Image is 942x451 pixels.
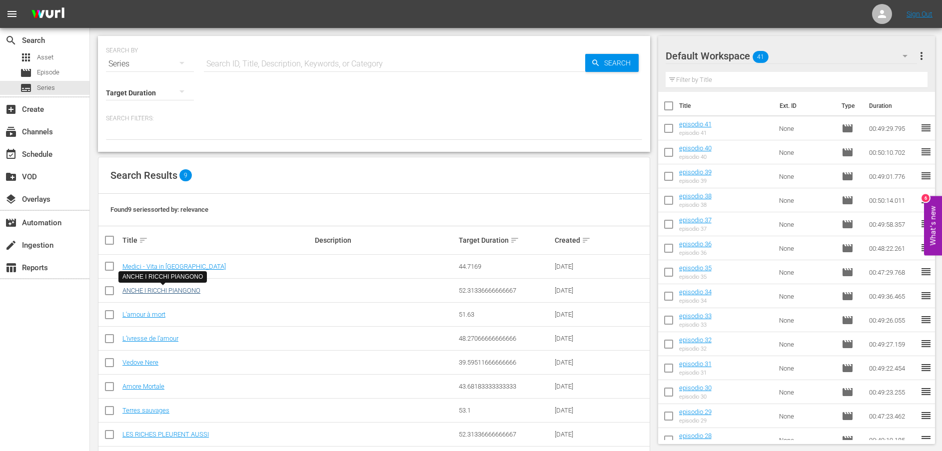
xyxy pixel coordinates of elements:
[315,236,456,244] div: Description
[679,394,712,400] div: episodio 30
[37,67,59,77] span: Episode
[5,262,17,274] span: Reports
[582,236,591,245] span: sort
[842,290,854,302] span: Episode
[110,206,208,213] span: Found 9 series sorted by: relevance
[753,46,769,67] span: 41
[920,122,932,134] span: reorder
[122,234,312,246] div: Title
[679,322,712,328] div: episodio 33
[122,263,226,270] a: Medici - Vita in [GEOGRAPHIC_DATA]
[555,263,600,270] div: [DATE]
[679,250,712,256] div: episodio 36
[920,290,932,302] span: reorder
[775,380,838,404] td: None
[679,130,712,136] div: episodio 41
[5,126,17,138] span: Channels
[842,434,854,446] span: Episode
[679,144,712,152] a: episodio 40
[459,287,552,294] div: 52.31336666666667
[555,234,600,246] div: Created
[20,51,32,63] span: Asset
[865,380,920,404] td: 00:49:23.255
[5,193,17,205] span: Overlays
[920,266,932,278] span: reorder
[5,239,17,251] span: Ingestion
[865,332,920,356] td: 00:49:27.159
[775,116,838,140] td: None
[842,218,854,230] span: Episode
[920,194,932,206] span: reorder
[920,338,932,350] span: reorder
[679,226,712,232] div: episodio 37
[775,308,838,332] td: None
[679,312,712,320] a: episodio 33
[600,54,639,72] span: Search
[5,103,17,115] span: Create
[775,140,838,164] td: None
[459,383,552,390] div: 43.68183333333333
[679,432,712,440] a: episodio 28
[679,192,712,200] a: episodio 38
[122,431,209,438] a: LES RICHES PLEURENT AUSSI
[679,384,712,392] a: episodio 30
[775,284,838,308] td: None
[5,148,17,160] span: Schedule
[679,274,712,280] div: episodio 35
[920,362,932,374] span: reorder
[920,242,932,254] span: reorder
[865,212,920,236] td: 00:49:58.357
[865,260,920,284] td: 00:47:29.768
[842,410,854,422] span: Episode
[679,202,712,208] div: episodio 38
[842,242,854,254] span: Episode
[679,168,712,176] a: episodio 39
[37,52,53,62] span: Asset
[106,50,194,78] div: Series
[122,273,203,281] div: ANCHE I RICCHI PIANGONO
[679,154,712,160] div: episodio 40
[5,217,17,229] span: Automation
[842,338,854,350] span: Episode
[5,34,17,46] span: Search
[37,83,55,93] span: Series
[122,359,158,366] a: Vedove Nere
[5,171,17,183] span: VOD
[775,404,838,428] td: None
[865,236,920,260] td: 00:48:22.261
[916,44,928,68] button: more_vert
[679,346,712,352] div: episodio 32
[775,188,838,212] td: None
[555,335,600,342] div: [DATE]
[679,288,712,296] a: episodio 34
[459,431,552,438] div: 52.31336666666667
[842,314,854,326] span: Episode
[459,263,552,270] div: 44.7169
[916,50,928,62] span: more_vert
[459,311,552,318] div: 51.63
[865,284,920,308] td: 00:49:36.465
[842,362,854,374] span: Episode
[863,92,923,120] th: Duration
[122,287,200,294] a: ANCHE I RICCHI PIANGONO
[920,314,932,326] span: reorder
[20,82,32,94] span: Series
[865,140,920,164] td: 00:50:10.702
[459,359,552,366] div: 39.59511666666666
[679,240,712,248] a: episodio 36
[24,2,72,26] img: ans4CAIJ8jUAAAAAAAAAAAAAAAAAAAAAAAAgQb4GAAAAAAAAAAAAAAAAAAAAAAAAJMjXAAAAAAAAAAAAAAAAAAAAAAAAgAT5G...
[679,298,712,304] div: episodio 34
[920,146,932,158] span: reorder
[679,370,712,376] div: episodio 31
[139,236,148,245] span: sort
[920,410,932,422] span: reorder
[924,196,942,255] button: Open Feedback Widget
[679,360,712,368] a: episodio 31
[110,169,177,181] span: Search Results
[865,116,920,140] td: 00:49:29.795
[775,332,838,356] td: None
[865,164,920,188] td: 00:49:01.776
[122,407,169,414] a: Terres sauvages
[775,260,838,284] td: None
[865,356,920,380] td: 00:49:22.454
